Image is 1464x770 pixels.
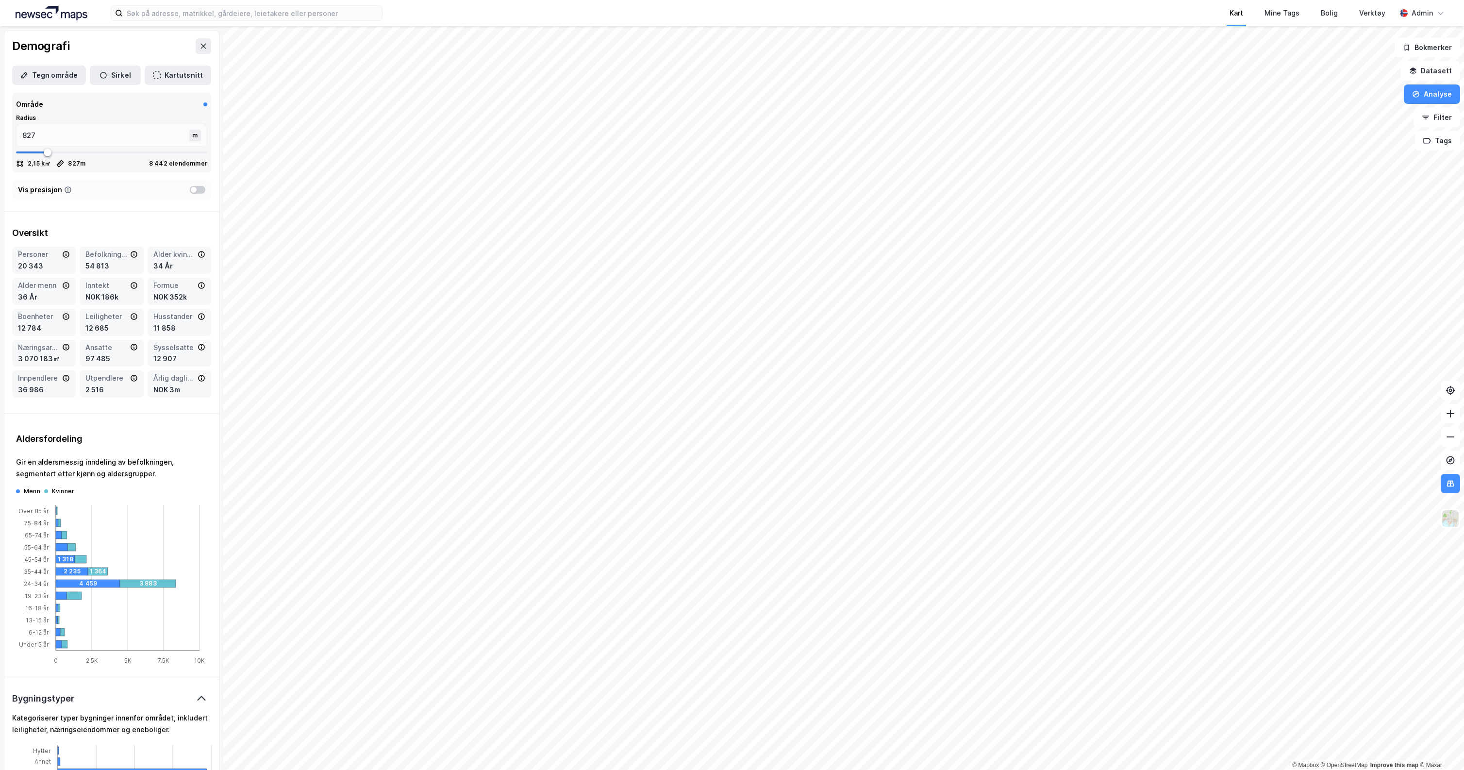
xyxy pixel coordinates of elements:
div: 34 År [153,260,205,272]
tspan: 2.5K [86,657,98,664]
button: Sirkel [90,66,141,85]
div: Demografi [12,38,69,54]
div: 2,15 k㎡ [28,160,50,167]
div: 2 516 [85,384,137,396]
div: Formue [153,280,196,291]
div: Boenheter [18,311,60,322]
div: Befolkning dagtid [85,249,128,260]
div: Admin [1412,7,1433,19]
div: Verktøy [1359,7,1385,19]
div: Aldersfordeling [16,433,207,445]
tspan: 16-18 år [25,604,49,612]
button: Bokmerker [1395,38,1460,57]
div: Vis presisjon [18,184,62,196]
div: 97 485 [85,353,137,365]
img: Z [1441,509,1460,528]
div: Ansatte [85,342,128,353]
tspan: 65-74 år [25,532,49,539]
div: Årlig dagligvareforbruk [153,372,196,384]
button: Tegn område [12,66,86,85]
div: Radius [16,114,207,122]
div: Bygningstyper [12,693,74,704]
tspan: 5K [124,657,132,664]
div: 36 År [18,291,70,303]
div: Menn [24,487,40,495]
tspan: 10K [194,657,205,664]
button: Datasett [1401,61,1460,81]
div: Inntekt [85,280,128,291]
tspan: 45-54 år [24,556,49,563]
div: Leiligheter [85,311,128,322]
div: Sysselsatte [153,342,196,353]
a: Mapbox [1292,762,1319,769]
div: Utpendlere [85,372,128,384]
tspan: 55-64 år [24,544,49,551]
input: Søk på adresse, matrikkel, gårdeiere, leietakere eller personer [123,6,382,20]
tspan: Annet [34,758,51,765]
div: 4 459 [79,580,143,587]
button: Filter [1414,108,1460,127]
div: NOK 186k [85,291,137,303]
div: Kart [1230,7,1243,19]
div: 12 907 [153,353,205,365]
div: 1 364 [90,568,109,575]
button: Kartutsnitt [145,66,211,85]
div: 20 343 [18,260,70,272]
input: m [17,124,191,147]
div: Husstander [153,311,196,322]
div: 12 784 [18,322,70,334]
tspan: 35-44 år [24,568,49,575]
div: Mine Tags [1264,7,1299,19]
div: 11 858 [153,322,205,334]
button: Tags [1415,131,1460,151]
div: Oversikt [12,227,211,239]
tspan: Hytter [33,747,51,754]
tspan: 75-84 år [24,519,49,527]
img: logo.a4113a55bc3d86da70a041830d287a7e.svg [16,6,87,20]
a: Improve this map [1370,762,1418,769]
div: Alder kvinner [153,249,196,260]
tspan: Under 5 år [19,641,49,648]
button: Analyse [1404,84,1460,104]
div: 3 883 [139,580,195,587]
tspan: Over 85 år [18,507,49,515]
a: OpenStreetMap [1321,762,1368,769]
iframe: Chat Widget [1415,723,1464,770]
div: Kvinner [52,487,74,495]
div: Næringsareal [18,342,60,353]
tspan: 7.5K [158,657,169,664]
div: 12 685 [85,322,137,334]
div: Personer [18,249,60,260]
div: 1 318 [58,555,77,563]
div: 827 m [68,160,85,167]
tspan: 13-15 år [26,617,49,624]
div: Område [16,99,43,110]
div: 54 813 [85,260,137,272]
div: 36 986 [18,384,70,396]
tspan: 6-12 år [29,629,49,636]
div: Gir en aldersmessig inndeling av befolkningen, segmentert etter kjønn og aldersgrupper. [16,456,207,480]
div: NOK 3m [153,384,205,396]
tspan: 24-34 år [24,580,49,587]
div: Innpendlere [18,372,60,384]
div: 8 442 eiendommer [149,160,207,167]
div: m [189,130,201,141]
div: 3 070 183㎡ [18,353,70,365]
tspan: 19-23 år [25,592,49,600]
div: NOK 352k [153,291,205,303]
div: Kategoriserer typer bygninger innenfor området, inkludert leiligheter, næringseiendommer og enebo... [12,712,211,736]
div: Bolig [1321,7,1338,19]
tspan: 0 [54,657,58,664]
div: Alder menn [18,280,60,291]
div: 2 235 [64,568,96,575]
